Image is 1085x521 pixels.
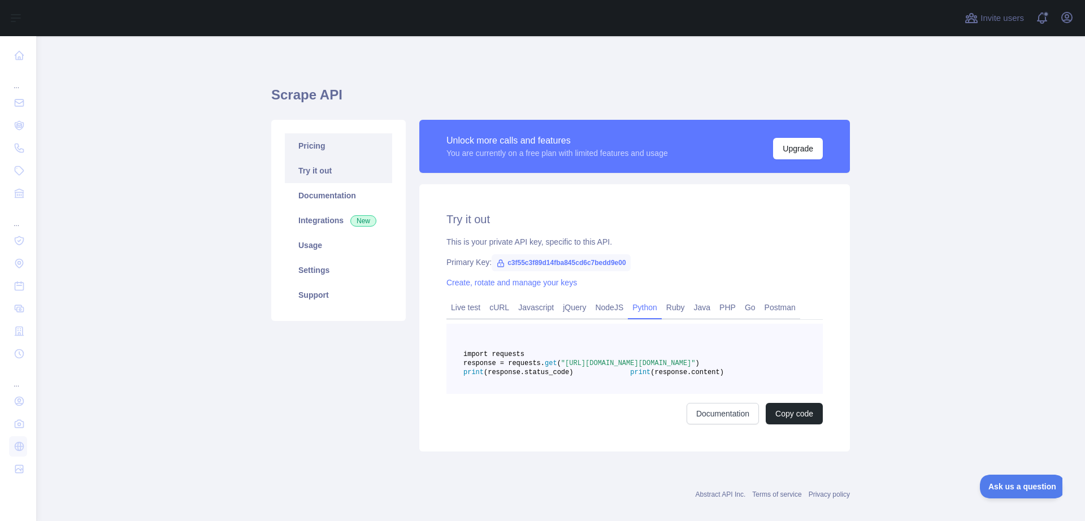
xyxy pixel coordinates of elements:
a: cURL [485,298,514,316]
a: Integrations New [285,208,392,233]
iframe: Toggle Customer Support [980,475,1062,498]
div: Primary Key: [446,257,823,268]
a: Live test [446,298,485,316]
a: Ruby [662,298,689,316]
a: Try it out [285,158,392,183]
div: ... [9,366,27,389]
div: You are currently on a free plan with limited features and usage [446,147,668,159]
a: Usage [285,233,392,258]
a: Documentation [687,403,759,424]
button: Invite users [962,9,1026,27]
span: ) [695,359,699,367]
a: PHP [715,298,740,316]
a: Pricing [285,133,392,158]
span: (response.content) [650,368,724,376]
a: Terms of service [752,490,801,498]
a: Support [285,283,392,307]
span: ( [557,359,561,367]
a: Abstract API Inc. [696,490,746,498]
a: Postman [760,298,800,316]
span: New [350,215,376,227]
a: Python [628,298,662,316]
a: Create, rotate and manage your keys [446,278,577,287]
span: get [545,359,557,367]
a: Java [689,298,715,316]
span: (response.status_code) [484,368,573,376]
span: print [630,368,650,376]
span: response = requests. [463,359,545,367]
div: ... [9,68,27,90]
button: Copy code [766,403,823,424]
button: Upgrade [773,138,823,159]
div: Unlock more calls and features [446,134,668,147]
span: c3f55c3f89d14fba845cd6c7bedd9e00 [492,254,630,271]
span: Invite users [980,12,1024,25]
a: NodeJS [591,298,628,316]
h2: Try it out [446,211,823,227]
a: Go [740,298,760,316]
span: print [463,368,484,376]
a: Javascript [514,298,558,316]
a: Documentation [285,183,392,208]
span: "[URL][DOMAIN_NAME][DOMAIN_NAME]" [561,359,696,367]
span: import requests [463,350,524,358]
a: Settings [285,258,392,283]
a: Privacy policy [809,490,850,498]
a: jQuery [558,298,591,316]
div: This is your private API key, specific to this API. [446,236,823,248]
div: ... [9,206,27,228]
h1: Scrape API [271,86,850,113]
